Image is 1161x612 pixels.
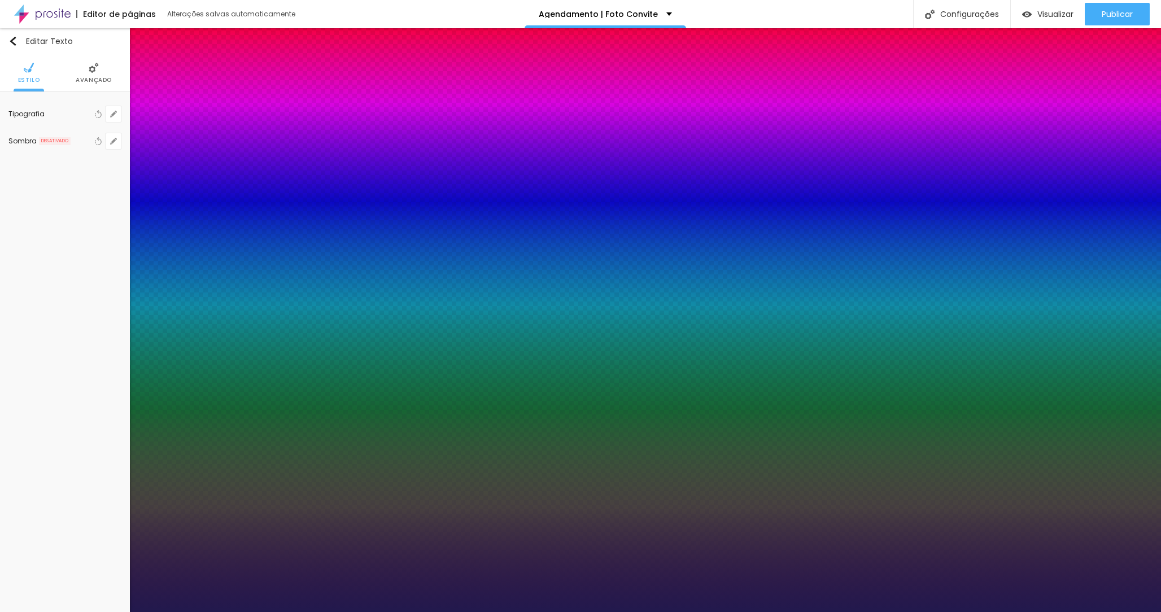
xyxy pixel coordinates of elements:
[18,77,40,83] span: Estilo
[39,137,71,145] span: DESATIVADO
[925,10,935,19] img: Icone
[76,77,112,83] span: Avançado
[8,37,73,46] div: Editar Texto
[24,63,34,73] img: Icone
[1085,3,1150,25] button: Publicar
[1011,3,1085,25] button: Visualizar
[8,138,37,145] div: Sombra
[1102,10,1133,19] span: Publicar
[1022,10,1032,19] img: view-1.svg
[1037,10,1073,19] span: Visualizar
[539,10,658,18] p: Agendamento | Foto Convite
[8,111,92,117] div: Tipografia
[89,63,99,73] img: Icone
[76,10,156,18] div: Editor de páginas
[167,11,297,18] div: Alterações salvas automaticamente
[8,37,18,46] img: Icone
